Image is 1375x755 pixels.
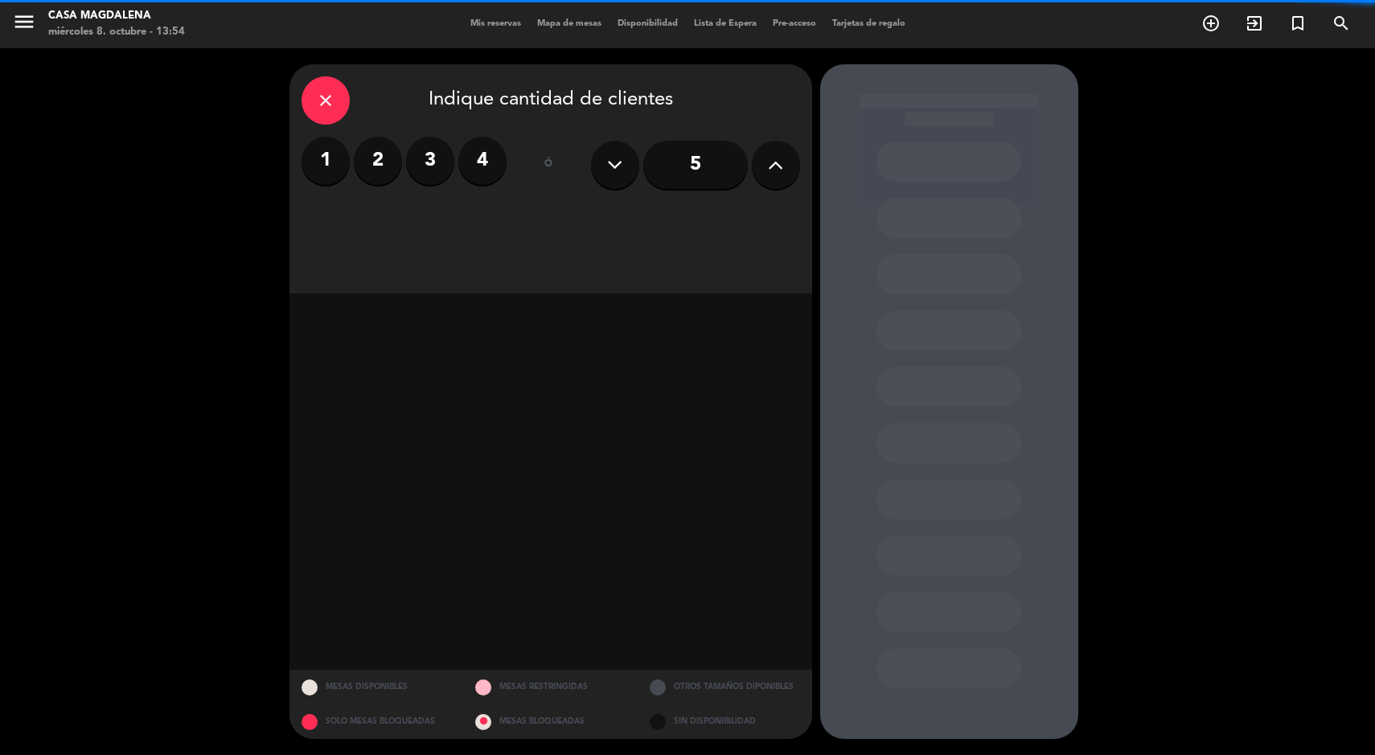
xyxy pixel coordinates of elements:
[462,19,529,28] span: Mis reservas
[824,19,913,28] span: Tarjetas de regalo
[48,8,185,24] div: Casa Magdalena
[610,19,686,28] span: Disponibilidad
[1288,14,1307,33] i: turned_in_not
[1332,14,1351,33] i: search
[406,137,454,185] label: 3
[354,137,402,185] label: 2
[289,670,464,704] div: MESAS DISPONIBLES
[765,19,824,28] span: Pre-acceso
[529,19,610,28] span: Mapa de mesas
[523,137,575,193] div: ó
[1245,14,1264,33] i: exit_to_app
[638,704,812,739] div: SIN DISPONIBILIDAD
[458,137,507,185] label: 4
[463,704,638,739] div: MESAS BLOQUEADAS
[302,76,800,125] div: Indique cantidad de clientes
[1201,14,1221,33] i: add_circle_outline
[12,10,36,34] i: menu
[463,670,638,704] div: MESAS RESTRINGIDAS
[302,137,350,185] label: 1
[12,10,36,39] button: menu
[289,704,464,739] div: SOLO MESAS BLOQUEADAS
[638,670,812,704] div: OTROS TAMAÑOS DIPONIBLES
[686,19,765,28] span: Lista de Espera
[316,91,335,110] i: close
[48,24,185,40] div: miércoles 8. octubre - 13:54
